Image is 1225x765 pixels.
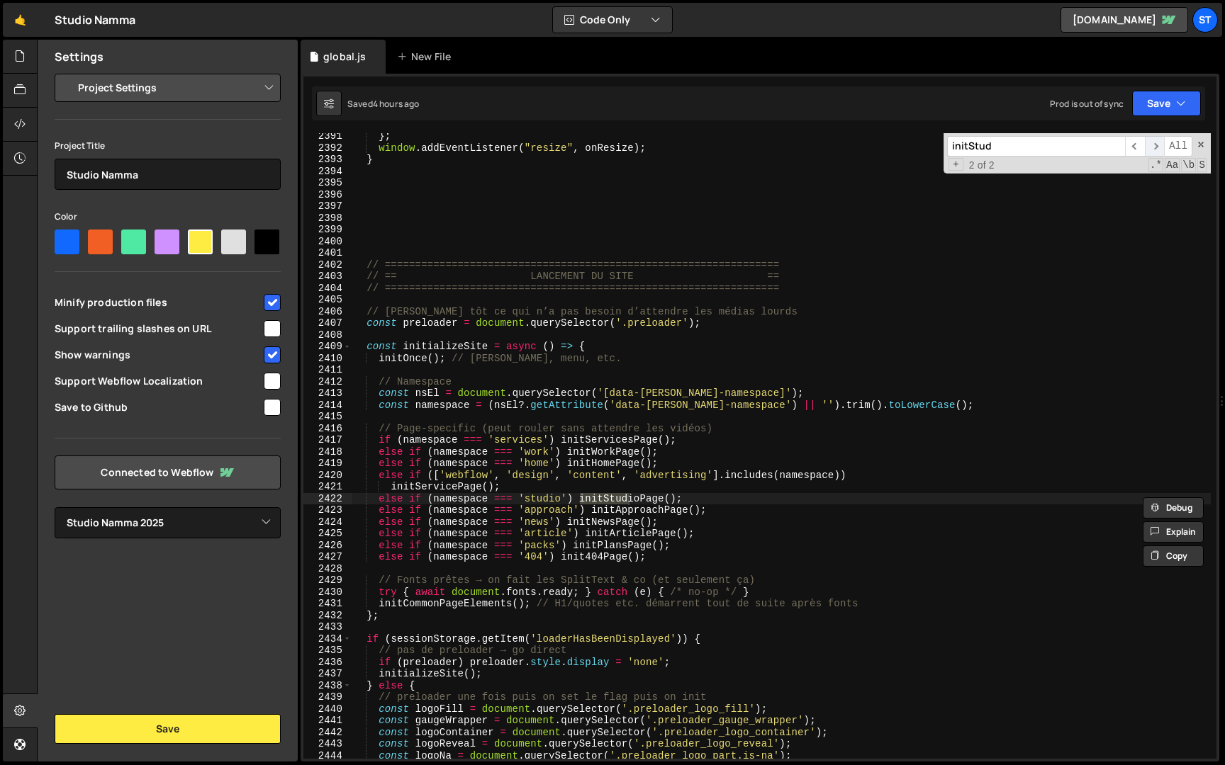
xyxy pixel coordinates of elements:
div: 2396 [303,189,352,201]
div: 2409 [303,341,352,353]
div: 2406 [303,306,352,318]
div: Studio Namma [55,11,135,28]
div: 2424 [303,516,352,528]
div: 2411 [303,364,352,376]
span: Save to Github [55,400,262,414]
label: Color [55,210,77,224]
span: ​ [1145,136,1165,157]
div: 2429 [303,574,352,586]
div: 2401 [303,247,352,259]
div: 2408 [303,329,352,341]
div: 2410 [303,353,352,365]
span: Search In Selection [1197,158,1207,172]
div: 2441 [303,715,352,727]
span: Show warnings [55,348,262,362]
div: 2417 [303,434,352,446]
span: CaseSensitive Search [1165,158,1180,172]
div: New File [397,50,457,64]
div: 2443 [303,738,352,750]
div: 2393 [303,154,352,166]
div: 2432 [303,610,352,622]
div: Saved [347,98,420,110]
button: Copy [1143,545,1204,567]
div: 2400 [303,236,352,248]
div: 2407 [303,317,352,329]
div: 2416 [303,423,352,435]
div: 2399 [303,224,352,236]
div: 2433 [303,621,352,633]
a: 🤙 [3,3,38,37]
div: 2403 [303,271,352,283]
input: Search for [947,136,1125,157]
div: 2412 [303,376,352,388]
div: global.js [323,50,366,64]
div: 2439 [303,691,352,703]
div: 2444 [303,750,352,762]
div: 2405 [303,294,352,306]
div: 2435 [303,645,352,657]
div: 2428 [303,563,352,575]
div: 2414 [303,399,352,412]
div: 2430 [303,586,352,599]
div: 2421 [303,481,352,493]
button: Save [55,714,281,744]
a: [DOMAIN_NAME] [1061,7,1188,33]
button: Save [1132,91,1201,116]
div: 2391 [303,130,352,142]
div: 2402 [303,259,352,271]
div: 4 hours ago [373,98,420,110]
span: Minify production files [55,295,262,310]
span: Support trailing slashes on URL [55,322,262,336]
h2: Settings [55,49,104,64]
div: 2394 [303,166,352,178]
button: Code Only [553,7,672,33]
div: 2418 [303,446,352,458]
span: Toggle Replace mode [949,158,963,171]
div: 2392 [303,142,352,154]
label: Project Title [55,139,105,153]
div: 2419 [303,458,352,470]
span: 2 of 2 [963,159,1000,171]
span: ​ [1125,136,1145,157]
div: 2422 [303,493,352,505]
button: Debug [1143,497,1204,518]
button: Explain [1143,521,1204,543]
div: 2434 [303,633,352,645]
div: 2413 [303,387,352,399]
div: 2438 [303,680,352,692]
a: St [1192,7,1218,33]
div: Prod is out of sync [1050,98,1124,110]
div: 2425 [303,528,352,540]
div: 2420 [303,470,352,482]
div: 2437 [303,668,352,680]
div: 2415 [303,411,352,423]
div: 2395 [303,177,352,189]
div: 2426 [303,540,352,552]
a: Connected to Webflow [55,455,281,489]
span: RegExp Search [1148,158,1163,172]
input: Project name [55,159,281,190]
div: 2427 [303,551,352,563]
span: Alt-Enter [1164,136,1192,157]
div: 2397 [303,200,352,212]
div: 2423 [303,504,352,516]
div: 2404 [303,283,352,295]
span: Support Webflow Localization [55,374,262,388]
span: Whole Word Search [1181,158,1196,172]
div: 2431 [303,598,352,610]
div: 2398 [303,212,352,225]
div: 2440 [303,703,352,715]
div: 2442 [303,727,352,739]
div: 2436 [303,657,352,669]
